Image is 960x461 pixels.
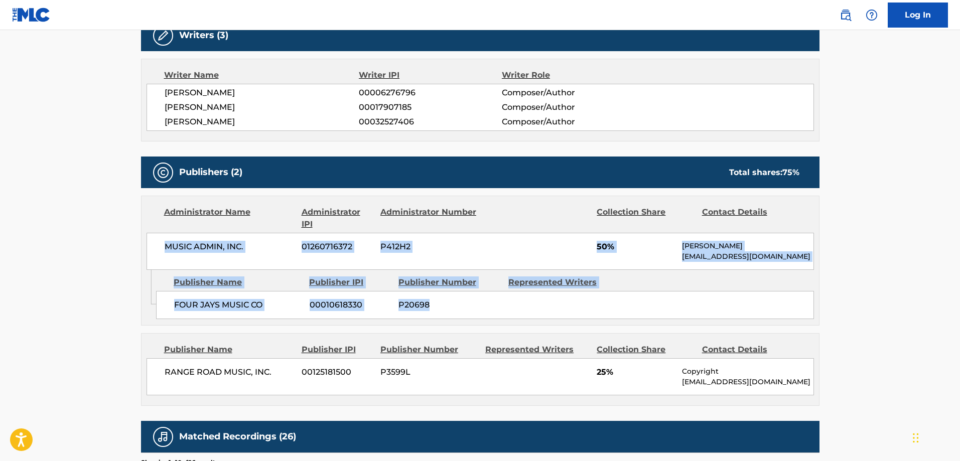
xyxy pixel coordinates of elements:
div: Writer IPI [359,69,502,81]
img: Publishers [157,167,169,179]
span: P412H2 [380,241,478,253]
span: 75 % [782,168,799,177]
a: Log In [888,3,948,28]
span: Composer/Author [502,101,632,113]
h5: Publishers (2) [179,167,242,178]
div: Drag [913,423,919,453]
h5: Matched Recordings (26) [179,431,296,442]
div: Contact Details [702,206,799,230]
p: [PERSON_NAME] [682,241,813,251]
p: [EMAIL_ADDRESS][DOMAIN_NAME] [682,377,813,387]
div: Publisher IPI [302,344,373,356]
span: 00010618330 [310,299,391,311]
img: search [840,9,852,21]
p: Copyright [682,366,813,377]
div: Publisher Name [174,276,302,288]
img: Writers [157,30,169,42]
p: [EMAIL_ADDRESS][DOMAIN_NAME] [682,251,813,262]
span: RANGE ROAD MUSIC, INC. [165,366,295,378]
span: 00032527406 [359,116,501,128]
span: [PERSON_NAME] [165,87,359,99]
div: Writer Name [164,69,359,81]
div: Help [862,5,882,25]
img: Matched Recordings [157,431,169,443]
span: 01260716372 [302,241,373,253]
div: Publisher IPI [309,276,391,288]
span: [PERSON_NAME] [165,101,359,113]
div: Collection Share [597,206,694,230]
span: 00006276796 [359,87,501,99]
div: Publisher Number [398,276,501,288]
span: [PERSON_NAME] [165,116,359,128]
div: Collection Share [597,344,694,356]
div: Total shares: [729,167,799,179]
div: Contact Details [702,344,799,356]
img: help [866,9,878,21]
span: Composer/Author [502,116,632,128]
span: P20698 [398,299,501,311]
span: P3599L [380,366,478,378]
div: Administrator Name [164,206,294,230]
div: Administrator Number [380,206,478,230]
div: Publisher Name [164,344,294,356]
span: 00017907185 [359,101,501,113]
img: MLC Logo [12,8,51,22]
h5: Writers (3) [179,30,228,41]
div: Publisher Number [380,344,478,356]
a: Public Search [836,5,856,25]
iframe: Chat Widget [910,413,960,461]
div: Represented Writers [485,344,589,356]
div: Represented Writers [508,276,611,288]
div: Writer Role [502,69,632,81]
span: 50% [597,241,674,253]
span: FOUR JAYS MUSIC CO [174,299,302,311]
div: Administrator IPI [302,206,373,230]
span: Composer/Author [502,87,632,99]
span: 25% [597,366,674,378]
span: 00125181500 [302,366,373,378]
span: MUSIC ADMIN, INC. [165,241,295,253]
